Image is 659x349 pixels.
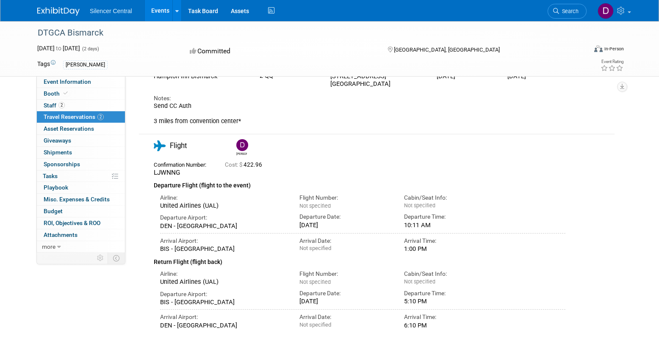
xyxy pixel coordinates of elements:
span: Attachments [44,231,78,238]
span: 422.96 [225,162,266,168]
div: Not specified [299,322,391,328]
span: Flight [170,141,187,150]
i: Flight [154,140,166,151]
div: Airline: [160,194,287,202]
a: Event Information [37,76,125,88]
a: Asset Reservations [37,123,125,135]
div: DEN - [GEOGRAPHIC_DATA] [160,322,287,329]
a: Giveaways [37,135,125,146]
a: Sponsorships [37,159,125,170]
a: Tasks [37,170,125,182]
div: Flight Number: [299,270,391,278]
span: Cost: $ [225,162,244,168]
div: Arrival Airport: [160,313,287,321]
span: LJWNNG [154,169,180,176]
div: 10:11 AM [404,221,496,229]
a: Shipments [37,147,125,158]
div: Not specified [299,245,391,252]
div: Event Rating [601,60,623,64]
span: 2 [97,114,104,120]
a: more [37,241,125,253]
div: United Airlines (UAL) [160,202,287,209]
div: Dean Woods [234,139,249,156]
span: Not specified [299,279,331,285]
span: more [42,243,55,250]
div: BIS - [GEOGRAPHIC_DATA] [160,245,287,253]
div: Airline: [160,270,287,278]
a: Booth [37,88,125,99]
span: Budget [44,208,63,214]
span: (2 days) [81,46,99,52]
div: Departure Time: [404,289,496,297]
img: Format-Inperson.png [594,45,603,52]
div: Dean Woods [236,151,247,156]
div: 5:10 PM [404,297,496,305]
span: ROI, Objectives & ROO [44,220,100,226]
a: Search [548,4,587,19]
div: Committed [187,44,374,59]
div: 6:10 PM [404,322,496,329]
div: Send CC Auth 3 miles from convention center* [154,102,565,125]
span: 2 [58,102,65,108]
span: Not specified [404,202,435,209]
div: Departure Time: [404,213,496,221]
span: Staff [44,102,65,109]
div: [PERSON_NAME] [63,60,108,69]
span: Sponsorships [44,161,80,168]
div: DEN - [GEOGRAPHIC_DATA] [160,222,287,230]
div: [DATE] [299,297,391,305]
span: Event Information [44,78,91,85]
i: Booth reservation complete [64,91,68,96]
div: DTGCA Bismarck [35,25,574,41]
span: [GEOGRAPHIC_DATA], [GEOGRAPHIC_DATA] [394,47,500,53]
span: to [55,45,63,52]
div: [DATE] [299,221,391,229]
div: United Airlines (UAL) [160,278,287,286]
span: Asset Reservations [44,125,94,132]
td: Toggle Event Tabs [108,253,125,264]
a: Travel Reservations2 [37,111,125,123]
span: Booth [44,90,69,97]
div: In-Person [604,46,624,52]
span: Not specified [299,203,331,209]
div: Cabin/Seat Info: [404,194,496,202]
div: Confirmation Number: [154,159,212,168]
a: Playbook [37,182,125,193]
div: Cabin/Seat Info: [404,270,496,278]
div: Departure Date: [299,289,391,297]
a: ROI, Objectives & ROO [37,217,125,229]
span: Silencer Central [90,8,132,14]
div: Departure Date: [299,213,391,221]
div: Arrival Date: [299,237,391,245]
div: Departure Airport: [160,290,287,298]
span: Misc. Expenses & Credits [44,196,110,203]
div: Departure Airport: [160,214,287,222]
div: Notes: [154,94,565,102]
td: Personalize Event Tab Strip [93,253,108,264]
span: Playbook [44,184,68,191]
a: Budget [37,206,125,217]
div: Departure Flight (flight to the event) [154,177,565,190]
div: Arrival Date: [299,313,391,321]
img: Dean Woods [598,3,614,19]
a: Attachments [37,229,125,241]
span: Giveaways [44,137,71,144]
a: Misc. Expenses & Credits [37,194,125,205]
a: Staff2 [37,100,125,111]
div: Return Flight (flight back) [154,253,565,267]
div: Arrival Airport: [160,237,287,245]
span: Shipments [44,149,72,156]
span: Not specified [404,278,435,285]
span: Tasks [43,173,58,179]
img: Dean Woods [236,139,248,151]
div: [STREET_ADDRESS] [GEOGRAPHIC_DATA] [330,72,424,88]
td: Tags [37,60,55,69]
span: Travel Reservations [44,113,104,120]
div: BIS - [GEOGRAPHIC_DATA] [160,298,287,306]
img: ExhibitDay [37,7,80,16]
div: Arrival Time: [404,237,496,245]
div: Arrival Time: [404,313,496,321]
div: 1:00 PM [404,245,496,253]
div: Flight Number: [299,194,391,202]
span: Search [559,8,579,14]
